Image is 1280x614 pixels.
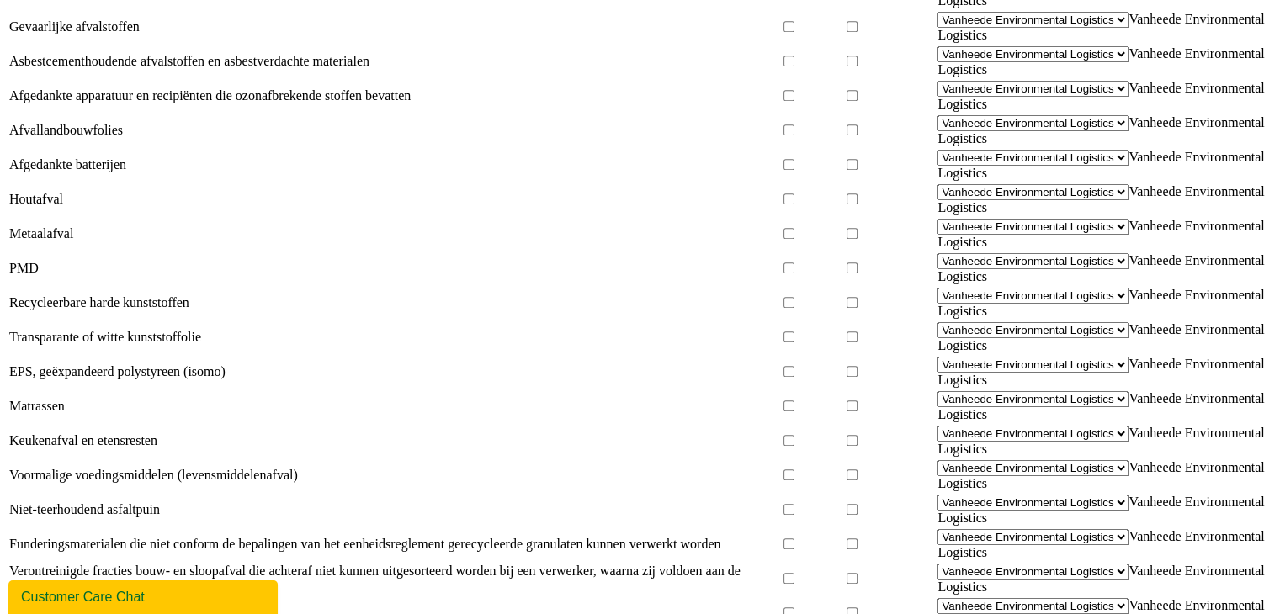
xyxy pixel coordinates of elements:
span: Vanheede Environmental Logistics [937,288,1264,318]
span: Vanheede Environmental Logistics [937,391,1264,421]
label: Afvallandbouwfolies [9,123,123,137]
span: Vanheede Environmental Logistics [937,46,1264,77]
span: Vanheede Environmental Logistics [937,184,1264,214]
label: Houtafval [9,192,63,206]
label: Keukenafval en etensresten [9,433,157,447]
label: Transparante of witte kunststoffolie [9,330,201,344]
span: Vanheede Environmental Logistics [937,529,1264,559]
span: Vanheede Environmental Logistics [937,81,1264,111]
label: Matrassen [9,399,65,413]
span: Vanheede Environmental Logistics [937,115,1264,146]
label: Funderingsmaterialen die niet conform de bepalingen van het eenheidsreglement gerecycleerde granu... [9,537,720,551]
label: Gevaarlijke afvalstoffen [9,19,140,34]
label: EPS, geëxpandeerd polystyreen (isomo) [9,364,226,378]
span: Vanheede Environmental Logistics [937,564,1264,594]
span: Vanheede Environmental Logistics [937,322,1264,352]
label: Verontreinigde fracties bouw- en sloopafval die achteraf niet kunnen uitgesorteerd worden bij een... [9,564,741,593]
span: Vanheede Environmental Logistics [937,12,1264,42]
span: Vanheede Environmental Logistics [937,426,1264,456]
span: Vanheede Environmental Logistics [937,357,1264,387]
span: Vanheede Environmental Logistics [937,253,1264,283]
label: PMD [9,261,39,275]
span: Vanheede Environmental Logistics [937,150,1264,180]
iframe: chat widget [8,577,281,614]
label: Asbestcementhoudende afvalstoffen en asbestverdachte materialen [9,54,369,68]
span: Vanheede Environmental Logistics [937,219,1264,249]
span: Vanheede Environmental Logistics [937,460,1264,490]
label: Niet-teerhoudend asfaltpuin [9,502,160,516]
label: Metaalafval [9,226,73,241]
label: Recycleerbare harde kunststoffen [9,295,189,310]
span: Vanheede Environmental Logistics [937,495,1264,525]
label: Afgedankte apparatuur en recipiënten die ozonafbrekende stoffen bevatten [9,88,411,103]
label: Voormalige voedingsmiddelen (levensmiddelenafval) [9,468,298,482]
label: Afgedankte batterijen [9,157,126,172]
